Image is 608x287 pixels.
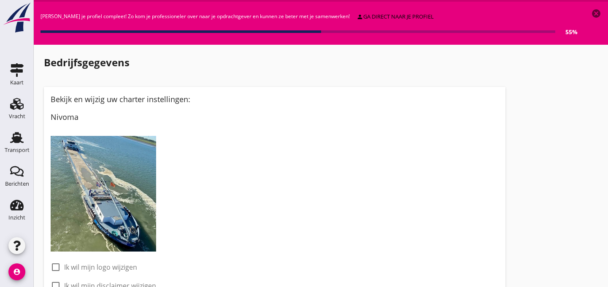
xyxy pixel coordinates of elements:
[51,94,499,105] div: Bekijk en wijzig uw charter instellingen:
[10,80,24,85] div: Kaart
[5,147,30,153] div: Transport
[357,14,363,20] i: person
[9,114,25,119] div: Vracht
[555,27,578,36] div: 55%
[41,8,578,38] div: [PERSON_NAME] je profiel compleet! Zo kom je professioneler over naar je opdrachtgever en kunnen ...
[591,8,601,19] i: cancel
[64,263,137,271] label: Ik wil mijn logo wijzigen
[353,11,437,23] a: ga direct naar je profiel
[51,136,156,252] img: logo
[8,263,25,280] i: account_circle
[8,215,25,220] div: Inzicht
[2,2,32,33] img: logo-small.a267ee39.svg
[357,13,434,21] div: ga direct naar je profiel
[5,181,29,187] div: Berichten
[44,55,505,70] h1: Bedrijfsgegevens
[51,111,499,123] div: Nivoma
